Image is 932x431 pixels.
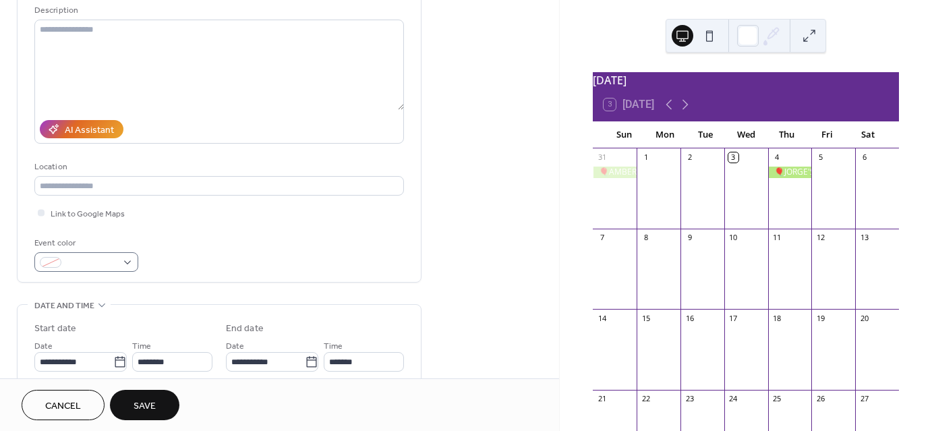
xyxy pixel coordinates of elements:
div: 17 [728,313,738,323]
div: 12 [815,233,825,243]
span: Save [134,399,156,413]
div: 22 [641,394,651,404]
div: Fri [807,121,847,148]
div: Event color [34,236,136,250]
div: 3 [728,152,738,163]
div: 8 [641,233,651,243]
div: 19 [815,313,825,323]
div: 14 [597,313,607,323]
div: Start date [34,322,76,336]
span: Date and time [34,299,94,313]
div: Mon [644,121,685,148]
div: Thu [766,121,807,148]
div: Tue [685,121,726,148]
div: Description [34,3,401,18]
div: 2 [685,152,695,163]
div: 6 [859,152,869,163]
span: Cancel [45,399,81,413]
div: 5 [815,152,825,163]
span: Link to Google Maps [51,207,125,221]
div: 1 [641,152,651,163]
div: 20 [859,313,869,323]
div: Wed [726,121,766,148]
button: AI Assistant [40,120,123,138]
div: 🎈JORGE'S BIRTHDAY [768,167,812,178]
div: 9 [685,233,695,243]
span: Date [226,339,244,353]
span: Time [324,339,343,353]
div: 21 [597,394,607,404]
div: 13 [859,233,869,243]
div: Location [34,160,401,174]
button: Cancel [22,390,105,420]
div: Sat [848,121,888,148]
div: Sun [604,121,644,148]
button: Save [110,390,179,420]
div: 24 [728,394,738,404]
div: [DATE] [593,72,899,88]
div: 10 [728,233,738,243]
div: 7 [597,233,607,243]
div: 18 [772,313,782,323]
span: Time [132,339,151,353]
div: 31 [597,152,607,163]
div: 25 [772,394,782,404]
div: 27 [859,394,869,404]
div: 11 [772,233,782,243]
div: 26 [815,394,825,404]
div: 4 [772,152,782,163]
div: 16 [685,313,695,323]
span: Date [34,339,53,353]
div: End date [226,322,264,336]
div: 23 [685,394,695,404]
div: 🎈AMBER'S BIRTHDAY [593,167,637,178]
div: AI Assistant [65,123,114,138]
div: 15 [641,313,651,323]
